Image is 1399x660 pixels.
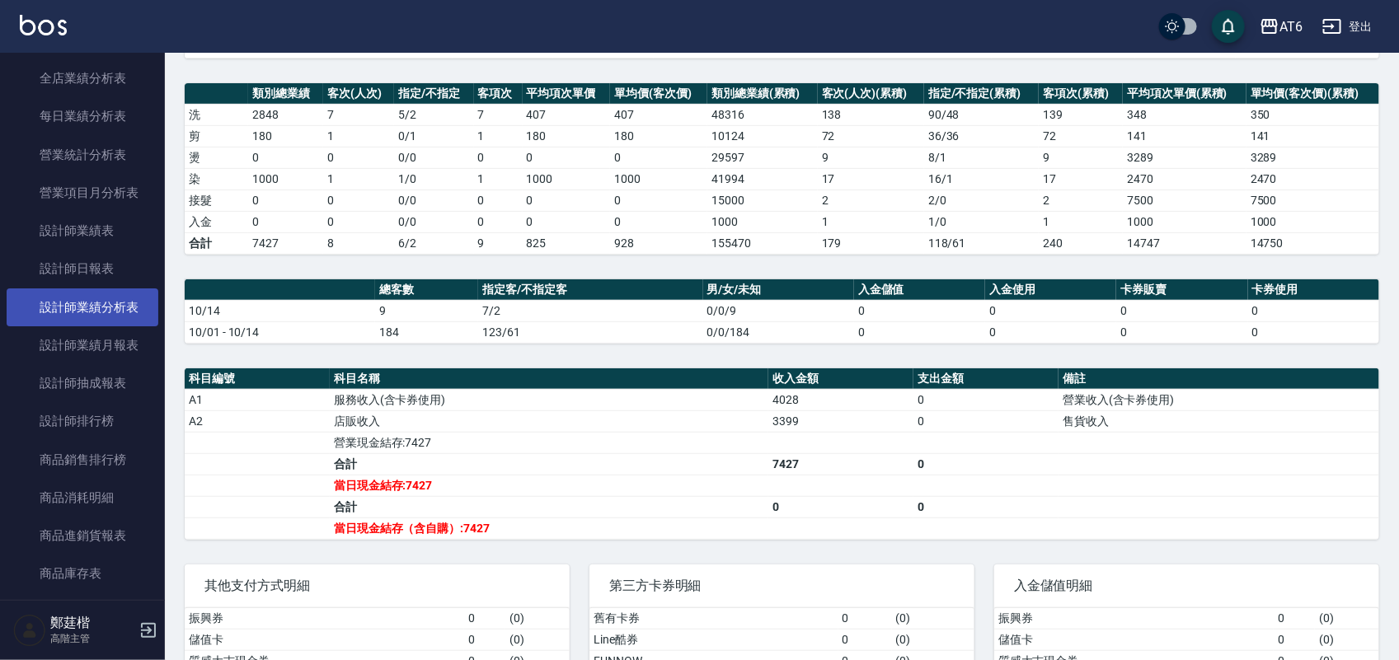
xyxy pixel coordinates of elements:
[818,125,924,147] td: 72
[248,190,323,211] td: 0
[323,125,394,147] td: 1
[7,288,158,326] a: 設計師業績分析表
[838,608,892,630] td: 0
[1123,104,1246,125] td: 348
[478,300,703,321] td: 7/2
[394,211,473,232] td: 0 / 0
[1246,125,1379,147] td: 141
[7,479,158,517] a: 商品消耗明細
[1123,211,1246,232] td: 1000
[707,190,818,211] td: 15000
[854,300,985,321] td: 0
[768,453,913,475] td: 7427
[818,211,924,232] td: 1
[7,212,158,250] a: 設計師業績表
[924,232,1039,254] td: 118/61
[185,232,248,254] td: 合計
[610,190,707,211] td: 0
[1316,12,1379,42] button: 登出
[924,104,1039,125] td: 90 / 48
[913,496,1059,517] td: 0
[464,608,505,630] td: 0
[7,250,158,288] a: 設計師日報表
[478,279,703,301] th: 指定客/不指定客
[523,168,611,190] td: 1000
[474,232,523,254] td: 9
[610,232,707,254] td: 928
[204,578,550,594] span: 其他支付方式明細
[1039,190,1123,211] td: 2
[185,389,330,410] td: A1
[185,368,330,390] th: 科目編號
[892,608,975,630] td: ( 0 )
[768,368,913,390] th: 收入金額
[924,168,1039,190] td: 16 / 1
[523,83,611,105] th: 平均項次單價
[185,83,1379,255] table: a dense table
[610,104,707,125] td: 407
[330,432,768,453] td: 營業現金結存:7427
[1279,16,1303,37] div: AT6
[20,15,67,35] img: Logo
[375,321,478,343] td: 184
[924,125,1039,147] td: 36 / 36
[185,410,330,432] td: A2
[1248,321,1379,343] td: 0
[7,593,158,631] a: 商品庫存盤點表
[474,83,523,105] th: 客項次
[394,125,473,147] td: 0 / 1
[185,279,1379,344] table: a dense table
[474,190,523,211] td: 0
[818,168,924,190] td: 17
[50,615,134,631] h5: 鄭莛楷
[185,190,248,211] td: 接髮
[13,614,46,647] img: Person
[7,326,158,364] a: 設計師業績月報表
[707,147,818,168] td: 29597
[609,578,955,594] span: 第三方卡券明細
[523,104,611,125] td: 407
[1246,147,1379,168] td: 3289
[913,453,1059,475] td: 0
[610,83,707,105] th: 單均價(客次價)
[854,321,985,343] td: 0
[394,190,473,211] td: 0 / 0
[7,402,158,440] a: 設計師排行榜
[330,475,768,496] td: 當日現金結存:7427
[323,83,394,105] th: 客次(人次)
[330,389,768,410] td: 服務收入(含卡券使用)
[330,453,768,475] td: 合計
[1039,147,1123,168] td: 9
[1248,279,1379,301] th: 卡券使用
[185,368,1379,540] table: a dense table
[818,232,924,254] td: 179
[185,125,248,147] td: 剪
[248,83,323,105] th: 類別總業績
[7,517,158,555] a: 商品進銷貨報表
[994,608,1274,630] td: 振興券
[707,211,818,232] td: 1000
[1123,83,1246,105] th: 平均項次單價(累積)
[50,631,134,646] p: 高階主管
[913,410,1059,432] td: 0
[474,104,523,125] td: 7
[768,496,913,517] td: 0
[330,410,768,432] td: 店販收入
[985,300,1116,321] td: 0
[985,321,1116,343] td: 0
[707,232,818,254] td: 155470
[1039,125,1123,147] td: 72
[323,190,394,211] td: 0
[464,629,505,650] td: 0
[1123,168,1246,190] td: 2470
[913,389,1059,410] td: 0
[323,104,394,125] td: 7
[474,211,523,232] td: 0
[1039,211,1123,232] td: 1
[838,629,892,650] td: 0
[1246,104,1379,125] td: 350
[707,104,818,125] td: 48316
[610,147,707,168] td: 0
[1123,232,1246,254] td: 14747
[1039,168,1123,190] td: 17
